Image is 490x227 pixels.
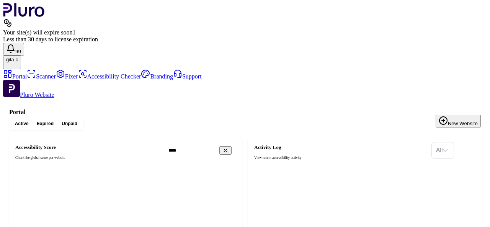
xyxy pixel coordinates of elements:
[62,121,77,127] span: Unpaid
[33,119,57,128] button: Expired
[27,73,56,80] a: Scanner
[3,43,24,56] button: Open notifications, you have 125 new notifications
[3,91,54,98] a: Open Pluro Website
[431,142,454,159] div: Set sorting
[72,29,75,36] span: 1
[254,144,427,150] h2: Activity Log
[173,73,202,80] a: Support
[56,73,78,80] a: Fixer
[11,119,33,128] button: Active
[37,121,54,127] span: Expired
[9,109,481,116] h1: Portal
[141,73,173,80] a: Branding
[15,49,21,54] span: 99
[254,155,427,160] div: View recent accessibility activity
[78,73,141,80] a: Accessibility Checker
[6,57,18,62] span: gila c
[15,155,160,160] div: Check the global score per website
[3,69,487,98] aside: Sidebar menu
[3,73,27,80] a: Portal
[3,56,21,69] button: gila cgila c
[164,145,252,156] input: Search
[219,146,232,155] button: Clear search field
[3,36,487,43] div: Less than 30 days to license expiration
[15,121,29,127] span: Active
[436,115,481,127] button: New Website
[58,119,82,128] button: Unpaid
[15,144,160,150] h2: Accessibility Score
[3,29,487,36] div: Your site(s) will expire soon
[3,11,45,18] a: Logo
